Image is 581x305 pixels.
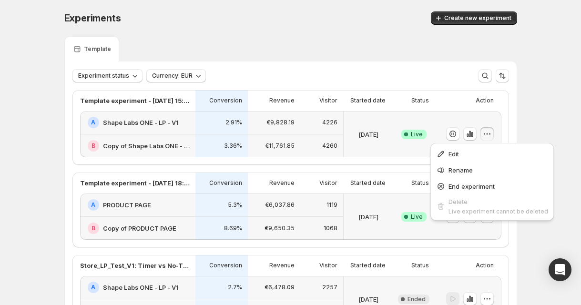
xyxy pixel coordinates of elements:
[72,69,143,82] button: Experiment status
[350,262,386,269] p: Started date
[103,141,190,151] h2: Copy of Shape Labs ONE - LP - V1
[448,166,473,174] span: Rename
[146,69,206,82] button: Currency: EUR
[411,262,429,269] p: Status
[350,179,386,187] p: Started date
[224,224,242,232] p: 8.69%
[476,97,494,104] p: Action
[265,201,295,209] p: €6,037.86
[209,97,242,104] p: Conversion
[269,97,295,104] p: Revenue
[103,283,179,292] h2: Shape Labs ONE - LP - V1
[444,14,511,22] span: Create new experiment
[448,150,459,158] span: Edit
[411,97,429,104] p: Status
[358,295,378,304] p: [DATE]
[319,97,337,104] p: Visitor
[78,72,129,80] span: Experiment status
[322,284,337,291] p: 2257
[152,72,193,80] span: Currency: EUR
[92,224,95,232] h2: B
[103,118,179,127] h2: Shape Labs ONE - LP - V1
[266,119,295,126] p: €9,828.19
[228,201,242,209] p: 5.3%
[269,179,295,187] p: Revenue
[324,224,337,232] p: 1068
[224,142,242,150] p: 3.36%
[92,142,95,150] h2: B
[91,201,95,209] h2: A
[209,262,242,269] p: Conversion
[103,200,151,210] h2: PRODUCT PAGE
[91,119,95,126] h2: A
[433,162,551,177] button: Rename
[319,179,337,187] p: Visitor
[64,12,121,24] span: Experiments
[91,284,95,291] h2: A
[448,208,548,215] span: Live experiment cannot be deleted
[433,178,551,193] button: End experiment
[80,96,190,105] p: Template experiment - [DATE] 15:04:54
[322,119,337,126] p: 4226
[350,97,386,104] p: Started date
[319,262,337,269] p: Visitor
[358,212,378,222] p: [DATE]
[326,201,337,209] p: 1119
[265,284,295,291] p: €6,478.09
[408,295,426,303] span: Ended
[433,146,551,161] button: Edit
[265,142,295,150] p: €11,761.85
[448,197,548,206] div: Delete
[322,142,337,150] p: 4260
[269,262,295,269] p: Revenue
[448,183,495,190] span: End experiment
[80,261,190,270] p: Store_LP_Test_V1: Timer vs No-Timer
[549,258,571,281] div: Open Intercom Messenger
[476,262,494,269] p: Action
[209,179,242,187] p: Conversion
[411,131,423,138] span: Live
[431,11,517,25] button: Create new experiment
[80,178,190,188] p: Template experiment - [DATE] 18:15:01
[411,213,423,221] span: Live
[411,179,429,187] p: Status
[103,224,176,233] h2: Copy of PRODUCT PAGE
[433,194,551,218] button: DeleteLive experiment cannot be deleted
[496,69,509,82] button: Sort the results
[358,130,378,139] p: [DATE]
[225,119,242,126] p: 2.91%
[84,45,111,53] p: Template
[265,224,295,232] p: €9,650.35
[228,284,242,291] p: 2.7%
